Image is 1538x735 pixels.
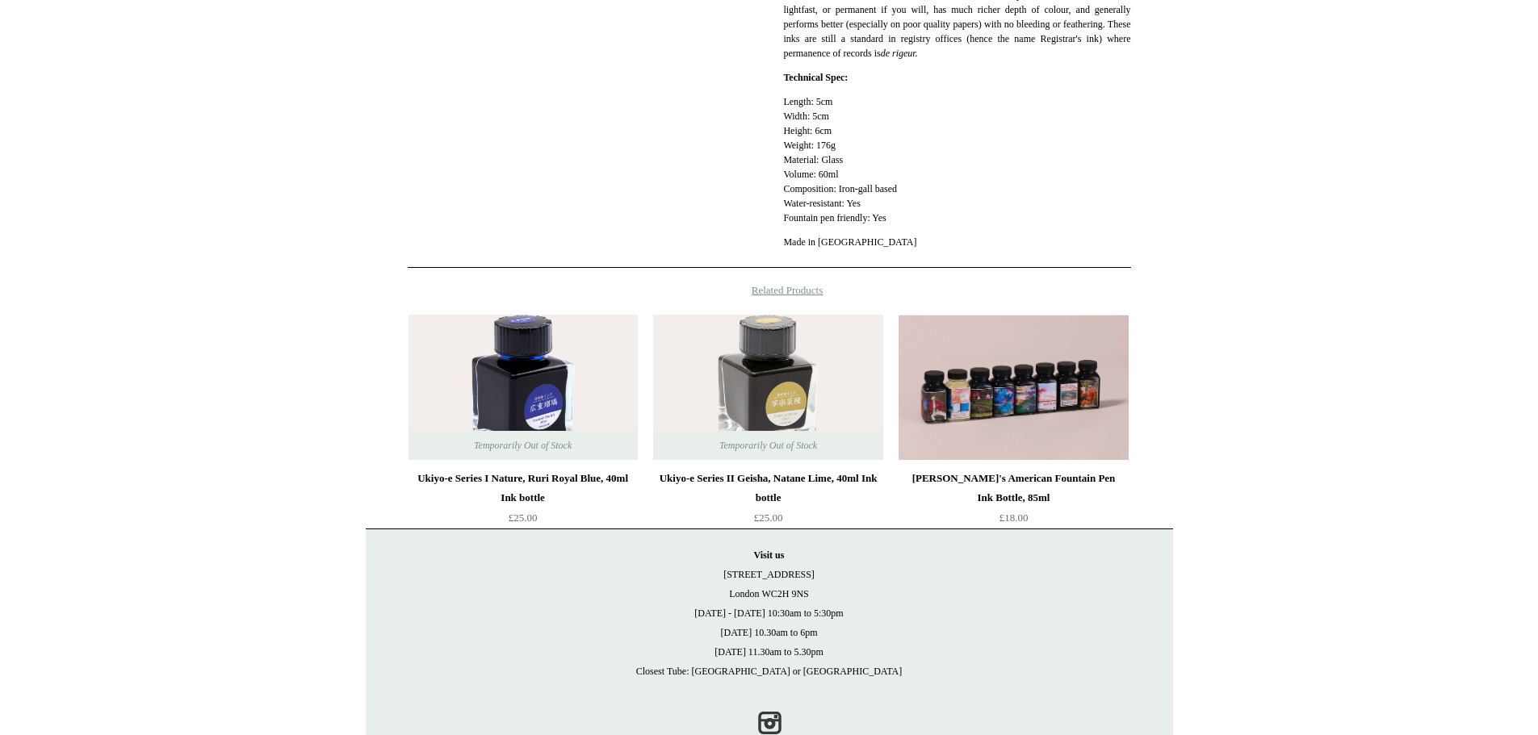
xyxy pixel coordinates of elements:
h4: Related Products [366,284,1173,297]
em: de rigeur. [881,48,918,59]
a: Ukiyo-e Series II Geisha, Natane Lime, 40ml Ink bottle Ukiyo-e Series II Geisha, Natane Lime, 40m... [653,315,882,460]
strong: Technical Spec: [783,72,848,83]
a: Noodler's American Fountain Pen Ink Bottle, 85ml Noodler's American Fountain Pen Ink Bottle, 85ml [899,315,1128,460]
img: Noodler's American Fountain Pen Ink Bottle, 85ml [899,315,1128,460]
div: [PERSON_NAME]'s American Fountain Pen Ink Bottle, 85ml [903,469,1124,507]
span: Temporarily Out of Stock [703,431,833,460]
span: £25.00 [509,512,538,524]
strong: Visit us [754,549,785,561]
div: Ukiyo-e Series II Geisha, Natane Lime, 40ml Ink bottle [657,469,878,507]
a: Ukiyo-e Series I Nature, Ruri Royal Blue, 40ml Ink bottle £25.00 [409,469,638,535]
span: £18.00 [999,512,1029,524]
img: Ukiyo-e Series I Nature, Ruri Royal Blue, 40ml Ink bottle [409,315,638,460]
p: Made in [GEOGRAPHIC_DATA] [783,235,1130,249]
p: [STREET_ADDRESS] London WC2H 9NS [DATE] - [DATE] 10:30am to 5:30pm [DATE] 10.30am to 6pm [DATE] 1... [382,545,1157,681]
img: Ukiyo-e Series II Geisha, Natane Lime, 40ml Ink bottle [653,315,882,460]
a: [PERSON_NAME]'s American Fountain Pen Ink Bottle, 85ml £18.00 [899,469,1128,535]
span: £25.00 [754,512,783,524]
div: Ukiyo-e Series I Nature, Ruri Royal Blue, 40ml Ink bottle [413,469,634,507]
p: Length: 5cm Width: 5cm Height: 6cm Weight: 176g Material: Glass Volume: 60ml Composition: Iron-ga... [783,94,1130,225]
a: Ukiyo-e Series II Geisha, Natane Lime, 40ml Ink bottle £25.00 [653,469,882,535]
span: Temporarily Out of Stock [458,431,588,460]
a: Ukiyo-e Series I Nature, Ruri Royal Blue, 40ml Ink bottle Ukiyo-e Series I Nature, Ruri Royal Blu... [409,315,638,460]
